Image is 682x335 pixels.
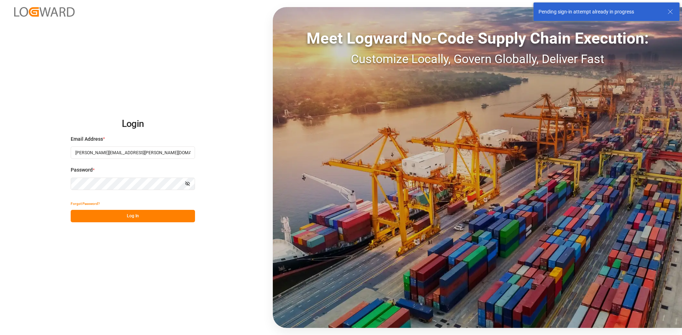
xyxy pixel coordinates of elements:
span: Password [71,166,93,174]
button: Forgot Password? [71,197,100,210]
div: Meet Logward No-Code Supply Chain Execution: [273,27,682,50]
input: Enter your email [71,146,195,159]
span: Email Address [71,135,103,143]
h2: Login [71,113,195,135]
button: Log In [71,210,195,222]
div: Pending sign-in attempt already in progress [538,8,661,16]
div: Customize Locally, Govern Globally, Deliver Fast [273,50,682,68]
img: Logward_new_orange.png [14,7,75,17]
